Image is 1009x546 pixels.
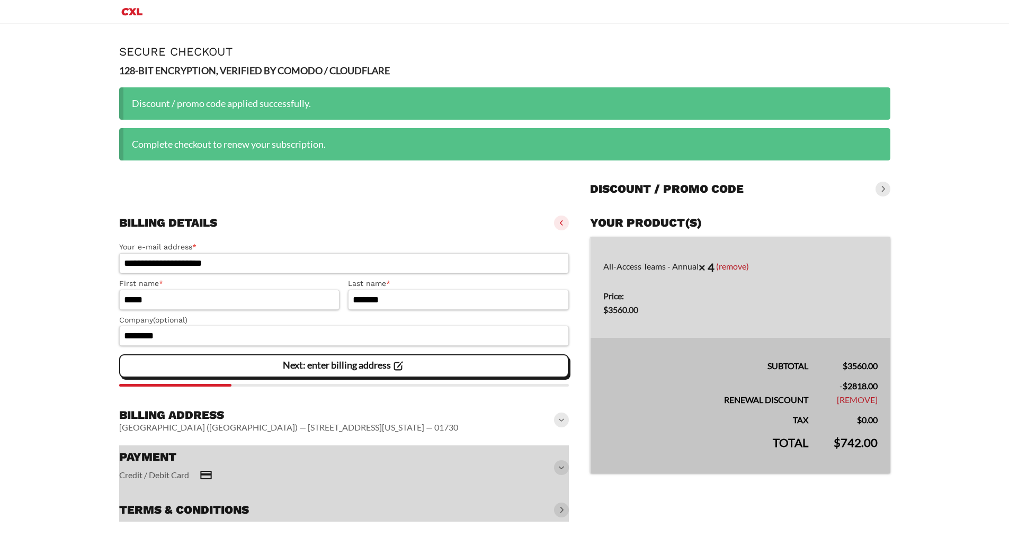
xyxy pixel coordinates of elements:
label: Company [119,314,569,326]
strong: 128-BIT ENCRYPTION, VERIFIED BY COMODO / CLOUDFLARE [119,65,390,76]
vaadin-button: Next: enter billing address [119,354,569,378]
label: First name [119,278,340,290]
h3: Billing details [119,216,217,230]
h3: Billing address [119,408,458,423]
span: (optional) [153,316,187,324]
label: Last name [348,278,569,290]
div: Discount / promo code applied successfully. [119,87,890,120]
vaadin-horizontal-layout: [GEOGRAPHIC_DATA] ([GEOGRAPHIC_DATA]) — [STREET_ADDRESS][US_STATE] — 01730 [119,422,458,433]
h1: Secure Checkout [119,45,890,58]
label: Your e-mail address [119,241,569,253]
div: Complete checkout to renew your subscription. [119,128,890,160]
h3: Discount / promo code [590,182,744,196]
